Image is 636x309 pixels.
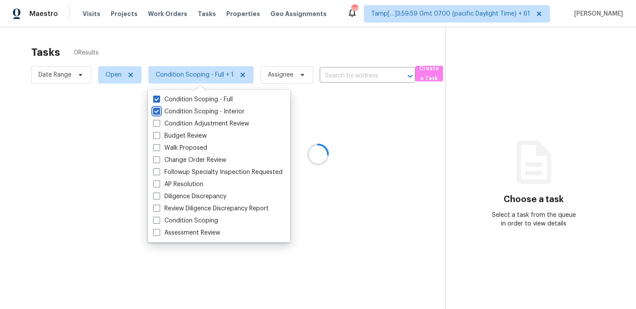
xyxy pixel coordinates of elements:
[153,204,269,213] label: Review Diligence Discrepancy Report
[153,216,218,225] label: Condition Scoping
[351,5,357,14] div: 668
[153,192,226,201] label: Diligence Discrepancy
[153,229,220,237] label: Assessment Review
[153,180,203,189] label: AP Resolution
[153,156,226,164] label: Change Order Review
[153,132,207,140] label: Budget Review
[153,107,244,116] label: Condition Scoping - Interior
[153,168,283,177] label: Followup Specialty Inspection Requested
[153,144,207,152] label: Walk Proposed
[153,95,233,104] label: Condition Scoping - Full
[153,119,249,128] label: Condition Adjustment Review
